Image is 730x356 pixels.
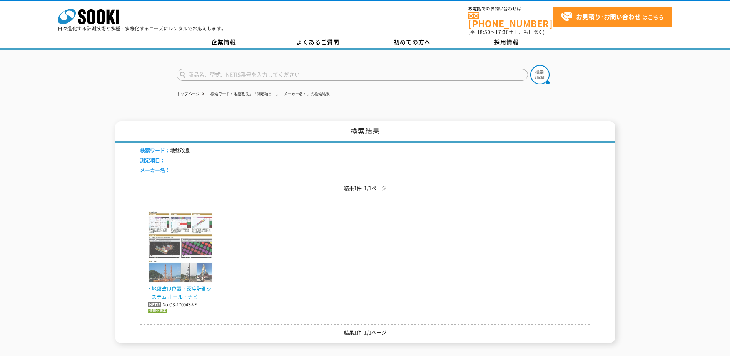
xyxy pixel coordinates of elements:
[148,277,214,301] a: 地盤改良位置・深度計測システム ホール・ナビ
[576,12,641,21] strong: お見積り･お問い合わせ
[177,92,200,96] a: トップページ
[201,90,330,98] li: 「検索ワード：地盤改良」「測定項目：」「メーカー名：」の検索結果
[271,37,365,48] a: よくあるご質問
[140,156,165,164] span: 測定項目：
[468,7,553,11] span: お電話でのお問い合わせは
[58,26,226,31] p: 日々進化する計測技術と多種・多様化するニーズにレンタルでお応えします。
[148,301,214,309] p: No.QS-170043-VE
[480,29,491,35] span: 8:50
[561,11,664,23] span: はこちら
[553,7,672,27] a: お見積り･お問い合わせはこちら
[495,29,509,35] span: 17:30
[530,65,550,84] img: btn_search.png
[459,37,554,48] a: 採用情報
[177,37,271,48] a: 企業情報
[468,12,553,28] a: [PHONE_NUMBER]
[140,329,590,337] p: 結果1件 1/1ページ
[468,29,545,35] span: (平日 ～ 土日、祝日除く)
[394,38,431,46] span: 初めての方へ
[365,37,459,48] a: 初めての方へ
[148,211,214,285] img: 地盤改良位置・深度計測システム ホール・ナビ
[140,166,170,173] span: メーカー名：
[140,146,170,154] span: 検索ワード：
[140,146,190,154] li: 地盤改良
[177,69,528,81] input: 商品名、型式、NETIS番号を入力してください
[148,309,167,313] img: 情報化施工
[140,184,590,192] p: 結果1件 1/1ページ
[148,285,214,301] span: 地盤改良位置・深度計測システム ホール・ナビ
[115,121,615,143] h1: 検索結果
